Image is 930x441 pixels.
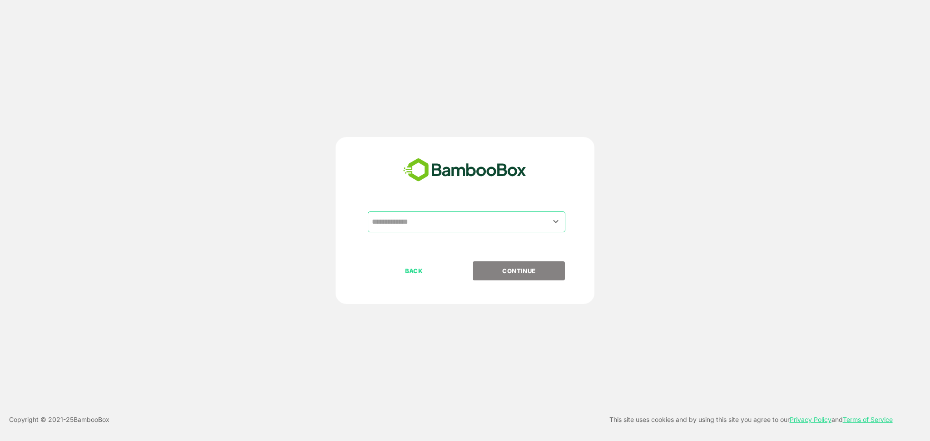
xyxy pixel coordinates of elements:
[843,416,893,423] a: Terms of Service
[609,414,893,425] p: This site uses cookies and by using this site you agree to our and
[474,266,564,276] p: CONTINUE
[369,266,460,276] p: BACK
[9,414,109,425] p: Copyright © 2021- 25 BambooBox
[473,261,565,280] button: CONTINUE
[398,155,531,185] img: bamboobox
[790,416,831,423] a: Privacy Policy
[368,261,460,280] button: BACK
[550,216,562,228] button: Open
